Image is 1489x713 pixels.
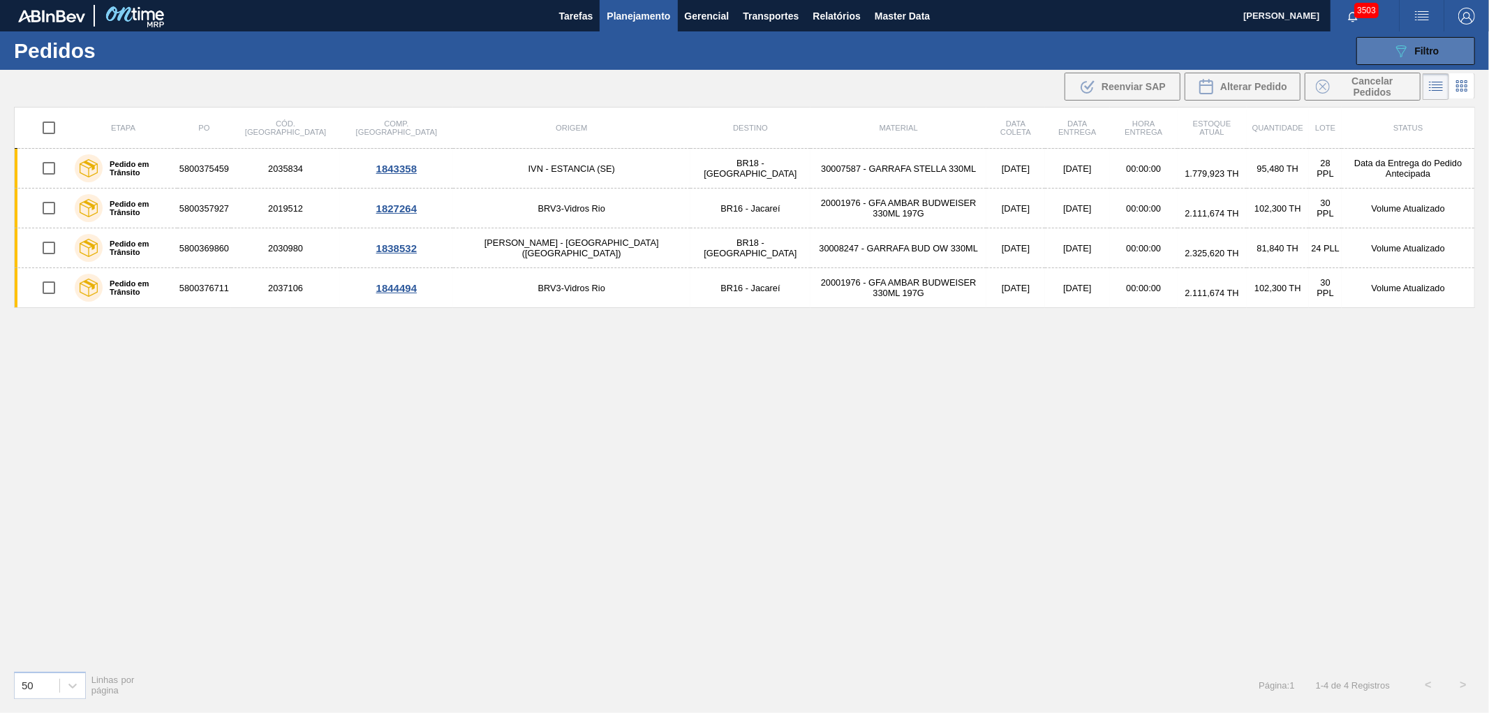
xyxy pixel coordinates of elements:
[556,124,587,132] span: Origem
[231,189,340,228] td: 2019512
[1045,149,1110,189] td: [DATE]
[690,189,810,228] td: BR16 - Jacareí
[15,228,1475,268] a: Pedido em Trânsito58003698602030980[PERSON_NAME] - [GEOGRAPHIC_DATA] ([GEOGRAPHIC_DATA])BR18 - [G...
[1423,73,1449,100] div: Visão em Lista
[733,124,768,132] span: Destino
[810,268,986,308] td: 20001976 - GFA AMBAR BUDWEISER 330ML 197G
[1335,75,1409,98] span: Cancelar Pedidos
[986,189,1044,228] td: [DATE]
[103,200,172,216] label: Pedido em Trânsito
[1247,228,1309,268] td: 81,840 TH
[1309,149,1342,189] td: 28 PPL
[1185,168,1238,179] span: 1.779,923 TH
[986,228,1044,268] td: [DATE]
[1449,73,1475,100] div: Visão em Cards
[1458,8,1475,24] img: Logout
[453,268,690,308] td: BRV3-Vidros Rio
[1125,119,1162,136] span: Hora Entrega
[1315,124,1335,132] span: Lote
[342,242,451,254] div: 1838532
[1316,680,1390,691] span: 1 - 4 de 4 Registros
[1102,81,1166,92] span: Reenviar SAP
[1309,189,1342,228] td: 30 PPL
[1045,228,1110,268] td: [DATE]
[1259,680,1294,691] span: Página : 1
[342,282,451,294] div: 1844494
[1110,149,1178,189] td: 00:00:00
[342,163,451,175] div: 1843358
[1247,189,1309,228] td: 102,300 TH
[1415,45,1439,57] span: Filtro
[15,189,1475,228] a: Pedido em Trânsito58003579272019512BRV3-Vidros RioBR16 - Jacareí20001976 - GFA AMBAR BUDWEISER 33...
[1045,268,1110,308] td: [DATE]
[1065,73,1180,101] div: Reenviar SAP
[1185,248,1238,258] span: 2.325,620 TH
[1414,8,1430,24] img: userActions
[986,149,1044,189] td: [DATE]
[1110,189,1178,228] td: 00:00:00
[1305,73,1421,101] button: Cancelar Pedidos
[1110,228,1178,268] td: 00:00:00
[103,160,172,177] label: Pedido em Trânsito
[453,189,690,228] td: BRV3-Vidros Rio
[1309,268,1342,308] td: 30 PPL
[1342,228,1474,268] td: Volume Atualizado
[743,8,799,24] span: Transportes
[15,268,1475,308] a: Pedido em Trânsito58003767112037106BRV3-Vidros RioBR16 - Jacareí20001976 - GFA AMBAR BUDWEISER 33...
[813,8,860,24] span: Relatórios
[231,149,340,189] td: 2035834
[342,203,451,214] div: 1827264
[103,279,172,296] label: Pedido em Trânsito
[177,149,231,189] td: 5800375459
[875,8,930,24] span: Master Data
[690,228,810,268] td: BR18 - [GEOGRAPHIC_DATA]
[231,268,340,308] td: 2037106
[1342,268,1474,308] td: Volume Atualizado
[177,228,231,268] td: 5800369860
[1000,119,1031,136] span: Data coleta
[1193,119,1231,136] span: Estoque atual
[453,149,690,189] td: IVN - ESTANCIA (SE)
[810,149,986,189] td: 30007587 - GARRAFA STELLA 330ML
[607,8,670,24] span: Planejamento
[880,124,918,132] span: Material
[1247,149,1309,189] td: 95,480 TH
[356,119,437,136] span: Comp. [GEOGRAPHIC_DATA]
[690,149,810,189] td: BR18 - [GEOGRAPHIC_DATA]
[559,8,593,24] span: Tarefas
[986,268,1044,308] td: [DATE]
[111,124,135,132] span: Etapa
[177,268,231,308] td: 5800376711
[198,124,209,132] span: PO
[1185,208,1238,219] span: 2.111,674 TH
[1045,189,1110,228] td: [DATE]
[1411,668,1446,703] button: <
[1185,288,1238,298] span: 2.111,674 TH
[1247,268,1309,308] td: 102,300 TH
[1342,149,1474,189] td: Data da Entrega do Pedido Antecipada
[685,8,729,24] span: Gerencial
[1342,189,1474,228] td: Volume Atualizado
[103,240,172,256] label: Pedido em Trânsito
[14,43,226,59] h1: Pedidos
[1356,37,1475,65] button: Filtro
[231,228,340,268] td: 2030980
[453,228,690,268] td: [PERSON_NAME] - [GEOGRAPHIC_DATA] ([GEOGRAPHIC_DATA])
[1393,124,1423,132] span: Status
[1252,124,1303,132] span: Quantidade
[690,268,810,308] td: BR16 - Jacareí
[810,189,986,228] td: 20001976 - GFA AMBAR BUDWEISER 330ML 197G
[1309,228,1342,268] td: 24 PLL
[1185,73,1301,101] div: Alterar Pedido
[1305,73,1421,101] div: Cancelar Pedidos em Massa
[1446,668,1481,703] button: >
[18,10,85,22] img: TNhmsLtSVTkK8tSr43FrP2fwEKptu5GPRR3wAAAABJRU5ErkJggg==
[810,228,986,268] td: 30008247 - GARRAFA BUD OW 330ML
[15,149,1475,189] a: Pedido em Trânsito58003754592035834IVN - ESTANCIA (SE)BR18 - [GEOGRAPHIC_DATA]30007587 - GARRAFA ...
[245,119,326,136] span: Cód. [GEOGRAPHIC_DATA]
[1220,81,1287,92] span: Alterar Pedido
[177,189,231,228] td: 5800357927
[1331,6,1375,26] button: Notificações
